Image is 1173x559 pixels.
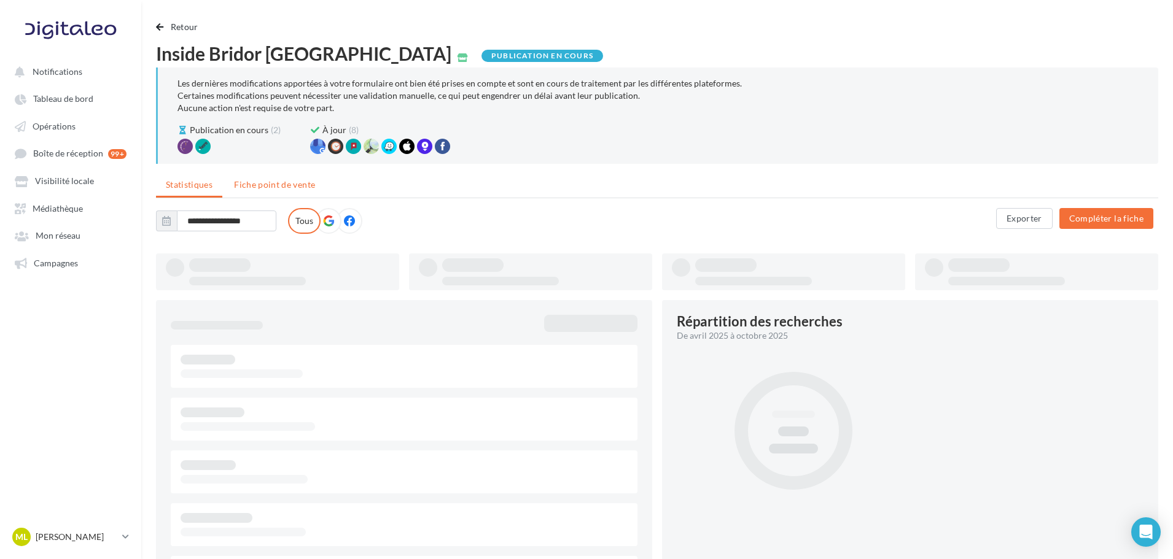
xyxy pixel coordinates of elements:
[171,21,198,32] span: Retour
[7,87,134,109] a: Tableau de bord
[1131,517,1161,547] div: Open Intercom Messenger
[33,148,103,159] span: Boîte de réception
[677,330,1134,342] div: De avril 2025 à octobre 2025
[349,124,359,136] span: (8)
[33,121,76,131] span: Opérations
[177,77,1139,114] div: Les dernières modifications apportées à votre formulaire ont bien été prises en compte et sont en...
[234,179,315,190] span: Fiche point de vente
[33,66,82,77] span: Notifications
[36,531,117,543] p: [PERSON_NAME]
[288,208,321,234] label: Tous
[156,20,203,34] button: Retour
[677,315,843,328] div: Répartition des recherches
[1059,208,1153,229] button: Compléter la fiche
[15,531,28,543] span: ML
[7,224,134,246] a: Mon réseau
[108,149,127,159] div: 99+
[33,94,93,104] span: Tableau de bord
[34,258,78,268] span: Campagnes
[322,124,346,136] span: À jour
[10,525,131,549] a: ML [PERSON_NAME]
[190,124,268,136] span: Publication en cours
[7,252,134,274] a: Campagnes
[7,197,134,219] a: Médiathèque
[7,142,134,164] a: Boîte de réception 99+
[156,44,451,63] span: Inside Bridor [GEOGRAPHIC_DATA]
[33,203,83,214] span: Médiathèque
[996,208,1053,229] button: Exporter
[7,60,129,82] button: Notifications
[1054,212,1158,223] a: Compléter la fiche
[7,169,134,191] a: Visibilité locale
[35,176,94,187] span: Visibilité locale
[36,231,80,241] span: Mon réseau
[481,50,603,62] div: Publication en cours
[271,124,281,136] span: (2)
[7,115,134,137] a: Opérations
